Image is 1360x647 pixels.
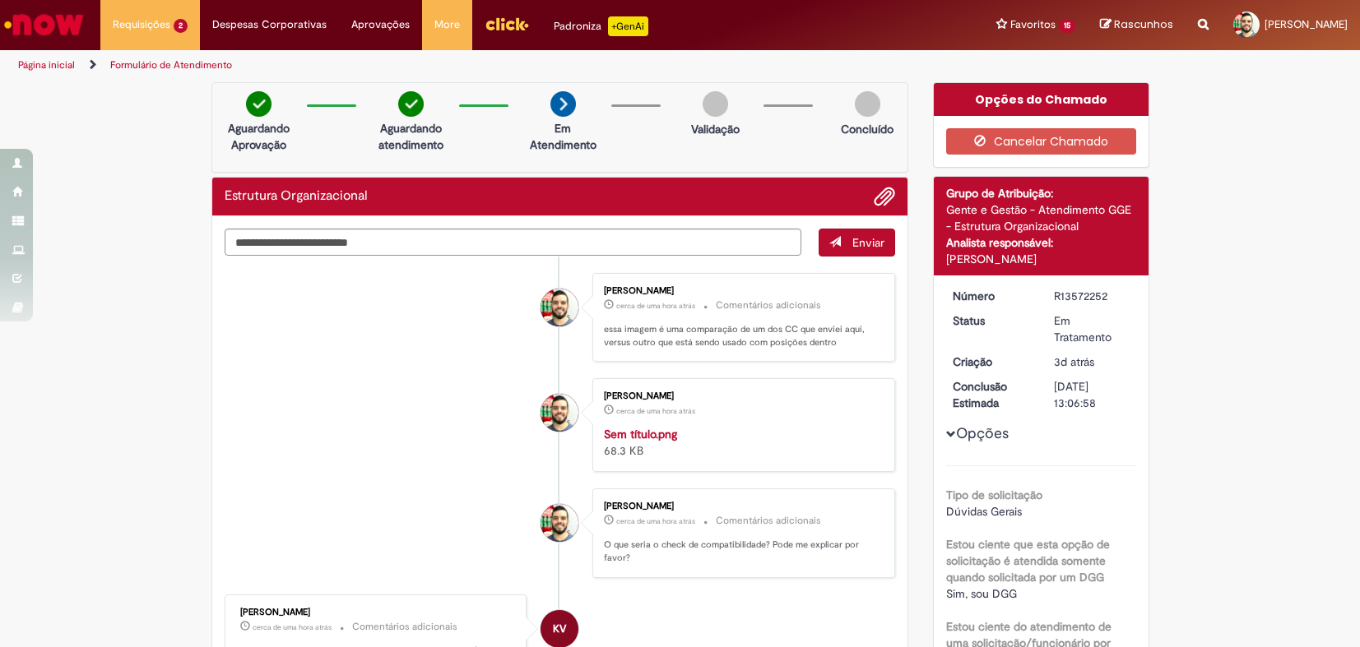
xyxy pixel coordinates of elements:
[616,406,695,416] time: 29/09/2025 15:49:52
[716,514,821,528] small: Comentários adicionais
[855,91,880,117] img: img-circle-grey.png
[946,504,1022,519] span: Dúvidas Gerais
[940,312,1042,329] dt: Status
[608,16,648,36] p: +GenAi
[716,298,821,312] small: Comentários adicionais
[212,16,327,33] span: Despesas Corporativas
[1059,19,1075,33] span: 15
[485,12,529,36] img: click_logo_yellow_360x200.png
[541,504,578,542] div: Emanuel Francisco Nogueira De Queiroz
[225,189,368,204] h2: Estrutura Organizacional Histórico de tíquete
[616,516,695,526] span: cerca de uma hora atrás
[946,234,1136,251] div: Analista responsável:
[946,185,1136,201] div: Grupo de Atribuição:
[934,83,1149,116] div: Opções do Chamado
[946,586,1017,601] span: Sim, sou DGG
[940,378,1042,411] dt: Conclusão Estimada
[1010,16,1056,33] span: Favoritos
[225,229,802,256] textarea: Digite sua mensagem aqui...
[604,538,878,564] p: O que seria o check de compatibilidade? Pode me explicar por favor?
[554,16,648,36] div: Padroniza
[616,516,695,526] time: 29/09/2025 15:47:46
[351,16,410,33] span: Aprovações
[703,91,728,117] img: img-circle-grey.png
[18,58,75,72] a: Página inicial
[240,608,514,617] div: [PERSON_NAME]
[616,301,695,311] span: cerca de uma hora atrás
[174,19,188,33] span: 2
[219,120,299,153] p: Aguardando Aprovação
[940,288,1042,304] dt: Número
[1054,354,1094,369] span: 3d atrás
[2,8,86,41] img: ServiceNow
[1054,288,1130,304] div: R13572252
[434,16,460,33] span: More
[604,501,878,511] div: [PERSON_NAME]
[946,128,1136,155] button: Cancelar Chamado
[604,286,878,296] div: [PERSON_NAME]
[946,251,1136,267] div: [PERSON_NAME]
[604,426,878,459] div: 68.3 KB
[946,201,1136,234] div: Gente e Gestão - Atendimento GGE - Estrutura Organizacional
[691,121,740,137] p: Validação
[1114,16,1173,32] span: Rascunhos
[113,16,170,33] span: Requisições
[12,50,894,81] ul: Trilhas de página
[604,391,878,401] div: [PERSON_NAME]
[616,406,695,416] span: cerca de uma hora atrás
[852,235,884,250] span: Enviar
[1054,354,1130,370] div: 26/09/2025 18:44:11
[1054,312,1130,345] div: Em Tratamento
[110,58,232,72] a: Formulário de Atendimento
[874,186,895,207] button: Adicionar anexos
[604,427,677,441] a: Sem título.png
[1100,17,1173,33] a: Rascunhos
[841,121,894,137] p: Concluído
[604,323,878,349] p: essa imagem é uma comparação de um dos CC que enviei aqui, versus outro que está sendo usado com ...
[1054,378,1130,411] div: [DATE] 13:06:58
[946,488,1042,502] b: Tipo de solicitação
[541,289,578,326] div: Emanuel Francisco Nogueira De Queiroz
[352,620,457,634] small: Comentários adicionais
[523,120,603,153] p: Em Atendimento
[940,354,1042,370] dt: Criação
[616,301,695,311] time: 29/09/2025 15:50:11
[253,622,332,632] time: 29/09/2025 15:47:05
[1265,17,1348,31] span: [PERSON_NAME]
[253,622,332,632] span: cerca de uma hora atrás
[398,91,424,117] img: check-circle-green.png
[541,394,578,432] div: Emanuel Francisco Nogueira De Queiroz
[1054,354,1094,369] time: 26/09/2025 17:44:11
[819,229,895,256] button: Enviar
[946,537,1110,585] b: Estou ciente que esta opção de solicitação é atendida somente quando solicitada por um DGG
[550,91,576,117] img: arrow-next.png
[371,120,451,153] p: Aguardando atendimento
[246,91,272,117] img: check-circle-green.png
